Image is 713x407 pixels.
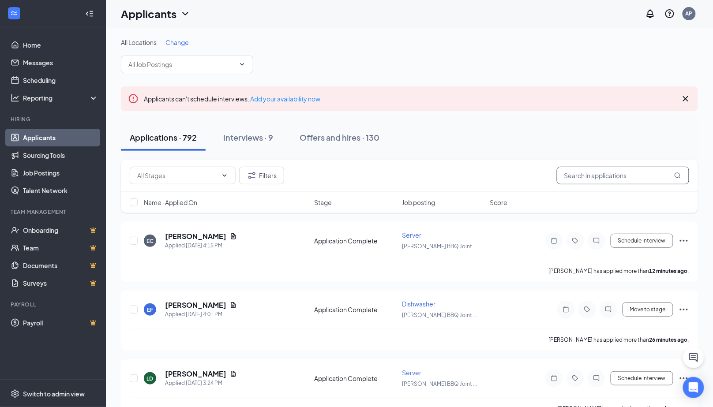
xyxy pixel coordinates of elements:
[23,239,98,257] a: TeamCrown
[85,9,94,18] svg: Collapse
[570,237,581,244] svg: Tag
[11,301,97,308] div: Payroll
[239,167,284,184] button: Filter Filters
[165,38,189,46] span: Change
[314,236,397,245] div: Application Complete
[591,237,602,244] svg: ChatInactive
[683,377,704,398] div: Open Intercom Messenger
[165,310,237,319] div: Applied [DATE] 4:01 PM
[23,71,98,89] a: Scheduling
[121,38,157,46] span: All Locations
[314,198,332,207] span: Stage
[128,93,139,104] svg: Error
[23,146,98,164] a: Sourcing Tools
[121,6,176,21] h1: Applicants
[314,374,397,383] div: Application Complete
[23,221,98,239] a: OnboardingCrown
[239,61,246,68] svg: ChevronDown
[402,300,435,308] span: Dishwasher
[679,373,689,384] svg: Ellipses
[649,336,688,343] b: 26 minutes ago
[128,60,235,69] input: All Job Postings
[23,389,85,398] div: Switch to admin view
[144,198,197,207] span: Name · Applied On
[402,312,477,318] span: [PERSON_NAME] BBQ Joint ...
[165,369,226,379] h5: [PERSON_NAME]
[582,306,593,313] svg: Tag
[23,314,98,332] a: PayrollCrown
[680,93,691,104] svg: Cross
[147,375,154,382] div: LD
[549,237,559,244] svg: Note
[11,389,19,398] svg: Settings
[402,381,477,387] span: [PERSON_NAME] BBQ Joint ...
[230,370,237,377] svg: Document
[223,132,273,143] div: Interviews · 9
[11,208,97,216] div: Team Management
[645,8,656,19] svg: Notifications
[611,371,673,385] button: Schedule Interview
[221,172,228,179] svg: ChevronDown
[23,36,98,54] a: Home
[402,369,421,377] span: Server
[402,198,435,207] span: Job posting
[23,257,98,274] a: DocumentsCrown
[230,302,237,309] svg: Document
[23,129,98,146] a: Applicants
[664,8,675,19] svg: QuestionInfo
[10,9,19,18] svg: WorkstreamLogo
[180,8,191,19] svg: ChevronDown
[549,267,689,275] p: [PERSON_NAME] has applied more than .
[557,167,689,184] input: Search in applications
[137,171,218,180] input: All Stages
[146,237,154,245] div: EC
[23,54,98,71] a: Messages
[165,232,226,241] h5: [PERSON_NAME]
[144,95,320,103] span: Applicants can't schedule interviews.
[549,375,559,382] svg: Note
[11,93,19,102] svg: Analysis
[649,268,688,274] b: 12 minutes ago
[591,375,602,382] svg: ChatInactive
[674,172,681,179] svg: MagnifyingGlass
[686,10,693,17] div: AP
[402,243,477,250] span: [PERSON_NAME] BBQ Joint ...
[165,300,226,310] h5: [PERSON_NAME]
[23,182,98,199] a: Talent Network
[570,375,581,382] svg: Tag
[230,233,237,240] svg: Document
[23,164,98,182] a: Job Postings
[11,116,97,123] div: Hiring
[679,235,689,246] svg: Ellipses
[314,305,397,314] div: Application Complete
[130,132,197,143] div: Applications · 792
[679,304,689,315] svg: Ellipses
[623,302,673,317] button: Move to stage
[165,241,237,250] div: Applied [DATE] 4:15 PM
[247,170,257,181] svg: Filter
[250,95,320,103] a: Add your availability now
[490,198,507,207] span: Score
[23,93,99,102] div: Reporting
[549,336,689,344] p: [PERSON_NAME] has applied more than .
[147,306,153,314] div: EF
[165,379,237,388] div: Applied [DATE] 3:24 PM
[561,306,571,313] svg: Note
[23,274,98,292] a: SurveysCrown
[611,234,673,248] button: Schedule Interview
[683,347,704,368] button: ChatActive
[300,132,379,143] div: Offers and hires · 130
[603,306,614,313] svg: ChatInactive
[402,231,421,239] span: Server
[688,352,699,363] svg: ChatActive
